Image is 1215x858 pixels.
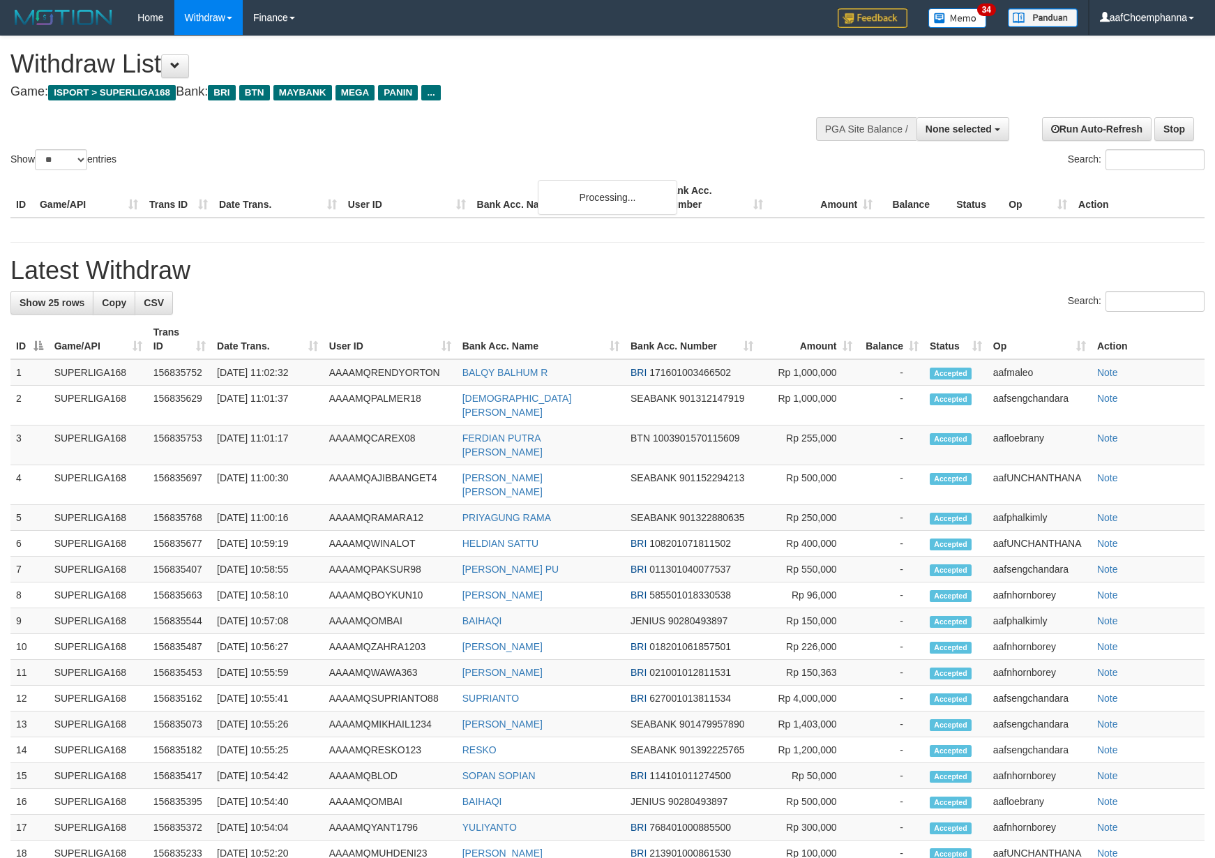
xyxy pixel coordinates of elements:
span: Accepted [930,822,972,834]
td: [DATE] 10:55:59 [211,660,324,686]
td: 5 [10,505,49,531]
span: Accepted [930,642,972,654]
th: Action [1073,178,1205,218]
th: Status [951,178,1003,218]
td: aafsengchandara [988,686,1092,712]
a: Note [1097,538,1118,549]
a: [PERSON_NAME] [PERSON_NAME] [462,472,543,497]
td: 15 [10,763,49,789]
a: Stop [1154,117,1194,141]
span: Copy [102,297,126,308]
td: SUPERLIGA168 [49,386,148,426]
td: aafphalkimly [988,608,1092,634]
div: Processing... [538,180,677,215]
td: [DATE] 11:01:17 [211,426,324,465]
td: 156835677 [148,531,211,557]
td: 156835372 [148,815,211,841]
span: Copy 90280493897 to clipboard [668,796,728,807]
span: PANIN [378,85,418,100]
td: AAAAMQCAREX08 [324,426,457,465]
a: BALQY BALHUM R [462,367,548,378]
a: PRIYAGUNG RAMA [462,512,551,523]
td: AAAAMQWINALOT [324,531,457,557]
td: SUPERLIGA168 [49,763,148,789]
td: Rp 550,000 [759,557,858,582]
a: Show 25 rows [10,291,93,315]
td: SUPERLIGA168 [49,737,148,763]
td: AAAAMQRAMARA12 [324,505,457,531]
th: Status: activate to sort column ascending [924,319,988,359]
td: aafUNCHANTHANA [988,465,1092,505]
td: Rp 1,000,000 [759,359,858,386]
td: SUPERLIGA168 [49,557,148,582]
span: BRI [631,641,647,652]
td: 156835162 [148,686,211,712]
td: Rp 500,000 [759,465,858,505]
td: [DATE] 10:54:40 [211,789,324,815]
input: Search: [1105,149,1205,170]
td: SUPERLIGA168 [49,815,148,841]
td: Rp 500,000 [759,789,858,815]
a: Note [1097,472,1118,483]
a: Note [1097,432,1118,444]
td: - [858,465,925,505]
span: BRI [631,367,647,378]
td: Rp 250,000 [759,505,858,531]
th: Date Trans. [213,178,342,218]
a: SOPAN SOPIAN [462,770,536,781]
input: Search: [1105,291,1205,312]
td: AAAAMQBOYKUN10 [324,582,457,608]
span: Accepted [930,745,972,757]
span: Accepted [930,393,972,405]
a: [DEMOGRAPHIC_DATA][PERSON_NAME] [462,393,572,418]
td: 156835663 [148,582,211,608]
span: SEABANK [631,472,677,483]
td: 156835697 [148,465,211,505]
td: SUPERLIGA168 [49,531,148,557]
td: SUPERLIGA168 [49,660,148,686]
th: Bank Acc. Name: activate to sort column ascending [457,319,625,359]
td: 156835453 [148,660,211,686]
td: Rp 255,000 [759,426,858,465]
td: - [858,763,925,789]
span: Copy 90280493897 to clipboard [668,615,728,626]
span: Copy 011301040077537 to clipboard [649,564,731,575]
td: - [858,426,925,465]
span: Copy 901479957890 to clipboard [679,718,744,730]
h1: Latest Withdraw [10,257,1205,285]
td: SUPERLIGA168 [49,505,148,531]
span: Accepted [930,539,972,550]
td: 156835753 [148,426,211,465]
td: AAAAMQSUPRIANTO88 [324,686,457,712]
td: - [858,557,925,582]
span: Copy 901322880635 to clipboard [679,512,744,523]
td: AAAAMQAJIBBANGET4 [324,465,457,505]
span: Accepted [930,719,972,731]
td: SUPERLIGA168 [49,634,148,660]
a: [PERSON_NAME] PU [462,564,559,575]
a: Note [1097,718,1118,730]
span: Copy 901312147919 to clipboard [679,393,744,404]
td: 17 [10,815,49,841]
a: Note [1097,667,1118,678]
td: 156835768 [148,505,211,531]
img: Feedback.jpg [838,8,907,28]
a: Note [1097,641,1118,652]
span: ... [421,85,440,100]
td: 156835417 [148,763,211,789]
label: Search: [1068,149,1205,170]
img: panduan.png [1008,8,1078,27]
div: PGA Site Balance / [816,117,916,141]
th: Trans ID: activate to sort column ascending [148,319,211,359]
td: aafnhornborey [988,634,1092,660]
span: MEGA [335,85,375,100]
td: - [858,531,925,557]
label: Show entries [10,149,116,170]
span: Copy 768401000885500 to clipboard [649,822,731,833]
a: Note [1097,367,1118,378]
a: Note [1097,564,1118,575]
span: Accepted [930,616,972,628]
td: - [858,815,925,841]
span: Show 25 rows [20,297,84,308]
a: SUPRIANTO [462,693,519,704]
